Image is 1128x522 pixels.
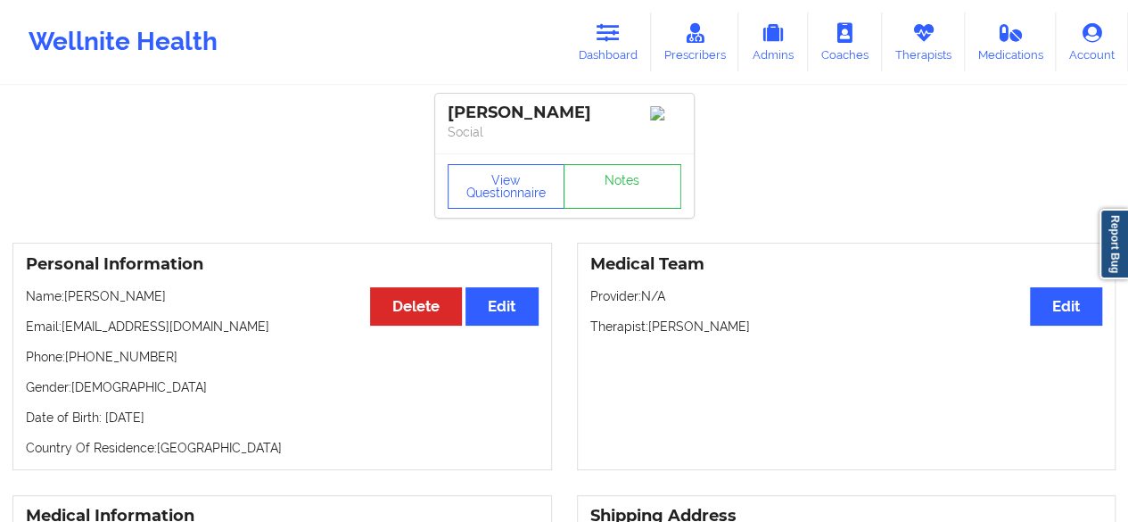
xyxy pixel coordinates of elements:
[590,254,1103,275] h3: Medical Team
[738,12,808,71] a: Admins
[448,123,681,141] p: Social
[26,439,539,457] p: Country Of Residence: [GEOGRAPHIC_DATA]
[882,12,965,71] a: Therapists
[565,12,651,71] a: Dashboard
[1099,209,1128,279] a: Report Bug
[465,287,538,326] button: Edit
[26,318,539,336] p: Email: [EMAIL_ADDRESS][DOMAIN_NAME]
[370,287,462,326] button: Delete
[1056,12,1128,71] a: Account
[651,12,739,71] a: Prescribers
[26,254,539,275] h3: Personal Information
[965,12,1057,71] a: Medications
[650,106,681,120] img: Image%2Fplaceholer-image.png
[26,287,539,305] p: Name: [PERSON_NAME]
[808,12,882,71] a: Coaches
[26,348,539,366] p: Phone: [PHONE_NUMBER]
[26,409,539,427] p: Date of Birth: [DATE]
[448,164,565,209] button: View Questionnaire
[590,318,1103,336] p: Therapist: [PERSON_NAME]
[590,287,1103,305] p: Provider: N/A
[26,378,539,396] p: Gender: [DEMOGRAPHIC_DATA]
[1030,287,1102,326] button: Edit
[564,164,681,209] a: Notes
[448,103,681,123] div: [PERSON_NAME]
